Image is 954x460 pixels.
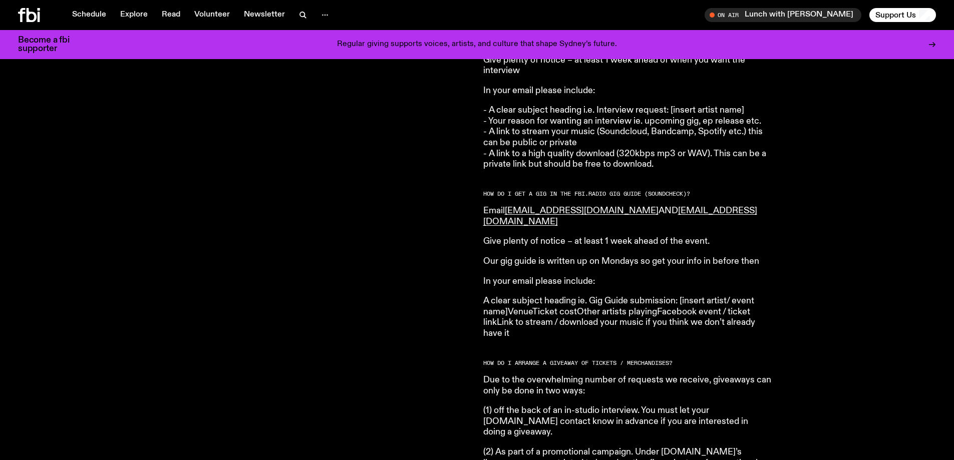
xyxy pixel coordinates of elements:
a: Read [156,8,186,22]
p: Due to the overwhelming number of requests we receive, giveaways can only be done in two ways: [483,375,772,396]
button: On AirLunch with [PERSON_NAME] [705,8,861,22]
p: In your email please include: [483,86,772,97]
p: Give plenty of notice – at least 1 week ahead of the event. [483,236,772,247]
h2: HOW DO I ARRANGE A GIVEAWAY OF TICKETS / MERCHANDISES? [483,360,772,366]
a: Newsletter [238,8,291,22]
p: - A clear subject heading i.e. Interview request: [insert artist name] - Your reason for wanting ... [483,105,772,170]
p: Regular giving supports voices, artists, and culture that shape Sydney’s future. [337,40,617,49]
h3: Become a fbi supporter [18,36,82,53]
p: In your email please include: [483,276,772,287]
button: Support Us [869,8,936,22]
a: [EMAIL_ADDRESS][DOMAIN_NAME] [505,206,659,215]
p: Email AND [483,206,772,227]
a: Volunteer [188,8,236,22]
h2: HOW DO I GET A GIG IN THE FB i. RADIO GIG GUIDE (SOUNDCHECK)? [483,191,772,197]
p: (1) off the back of an in-studio interview. You must let your [DOMAIN_NAME] contact know in advan... [483,405,772,438]
p: Give plenty of notice – at least 1 week ahead of when you want the interview [483,55,772,77]
a: [EMAIL_ADDRESS][DOMAIN_NAME] [483,206,757,226]
a: Schedule [66,8,112,22]
span: Support Us [875,11,916,20]
p: A clear subject heading ie. Gig Guide submission: [insert artist/ event name]VenueTicket costOthe... [483,296,772,339]
a: Explore [114,8,154,22]
p: Our gig guide is written up on Mondays so get your info in before then [483,256,772,267]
